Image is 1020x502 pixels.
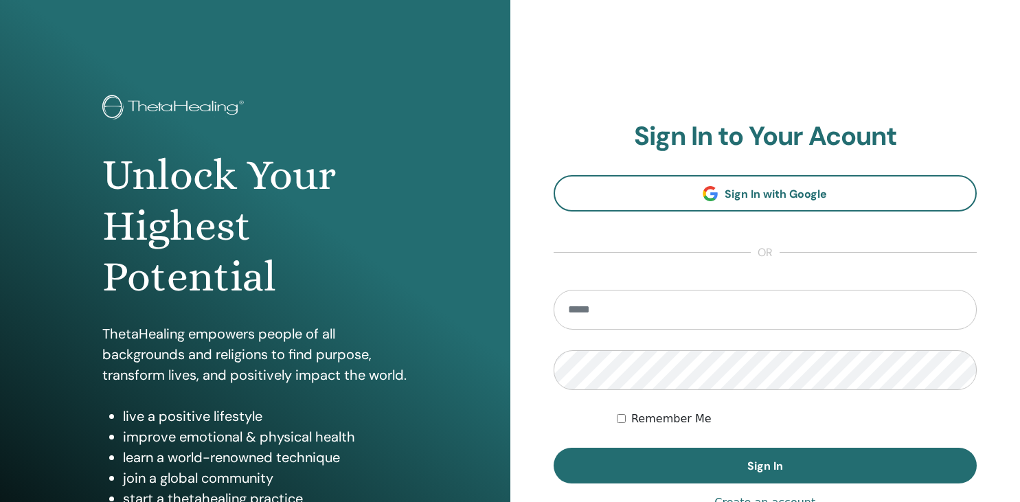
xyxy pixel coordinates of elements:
span: or [751,244,780,261]
button: Sign In [554,448,977,483]
span: Sign In [747,459,783,473]
li: join a global community [123,468,408,488]
p: ThetaHealing empowers people of all backgrounds and religions to find purpose, transform lives, a... [102,323,408,385]
li: learn a world-renowned technique [123,447,408,468]
h1: Unlock Your Highest Potential [102,150,408,303]
li: improve emotional & physical health [123,426,408,447]
a: Sign In with Google [554,175,977,212]
label: Remember Me [631,411,712,427]
li: live a positive lifestyle [123,406,408,426]
div: Keep me authenticated indefinitely or until I manually logout [617,411,977,427]
span: Sign In with Google [725,187,827,201]
h2: Sign In to Your Acount [554,121,977,152]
